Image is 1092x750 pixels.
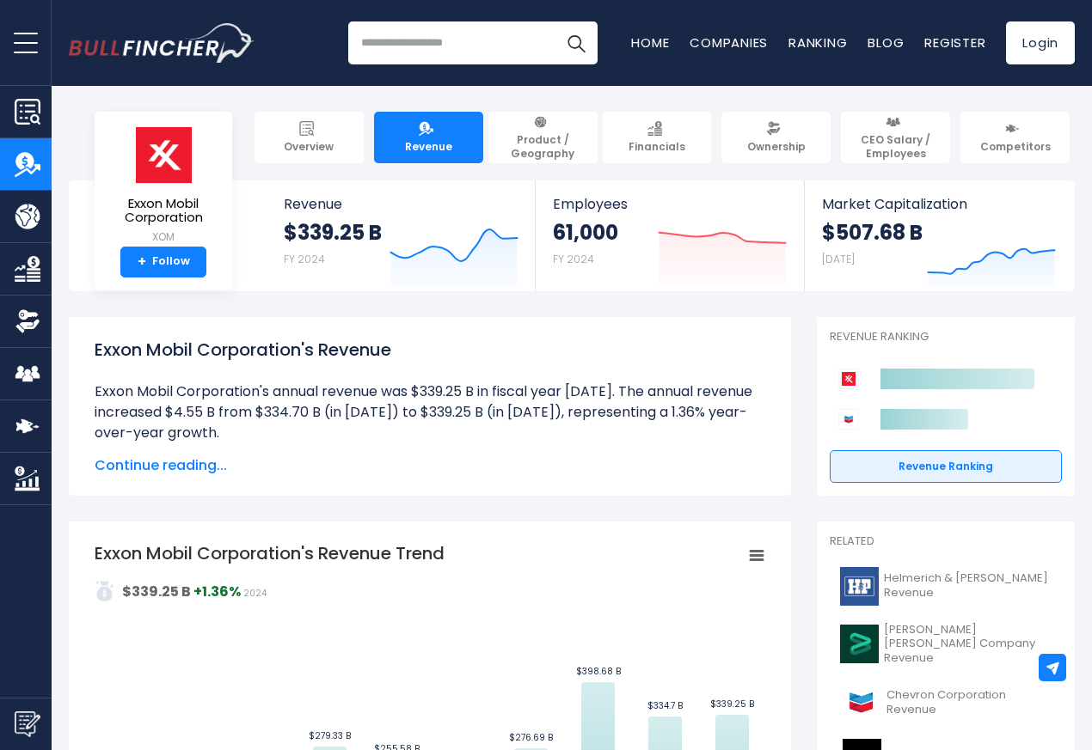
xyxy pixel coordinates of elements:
[830,534,1062,549] p: Related
[108,197,218,225] span: Exxon Mobil Corporation
[69,23,255,63] img: Bullfincher logo
[822,252,855,266] small: [DATE]
[830,330,1062,345] p: Revenue Ranking
[788,34,847,52] a: Ranking
[840,625,879,663] img: BKR logo
[95,337,765,363] h1: Exxon Mobil Corporation's Revenue
[576,665,621,678] text: $398.68 B
[840,683,881,722] img: CVX logo
[647,699,683,712] text: $334.7 B
[107,125,219,247] a: Exxon Mobil Corporation XOM
[553,196,786,212] span: Employees
[840,567,879,606] img: HP logo
[603,112,712,163] a: Financials
[122,582,191,601] strong: $339.25 B
[555,21,598,64] button: Search
[138,254,146,270] strong: +
[710,698,754,710] text: $339.25 B
[830,679,1062,726] a: Chevron Corporation Revenue
[309,729,351,742] text: $279.33 B
[553,219,618,246] strong: 61,000
[243,587,267,600] span: 2024
[284,140,334,154] span: Overview
[1006,21,1075,64] a: Login
[69,23,254,63] a: Go to homepage
[284,219,382,246] strong: $339.25 B
[822,219,923,246] strong: $507.68 B
[830,619,1062,671] a: [PERSON_NAME] [PERSON_NAME] Company Revenue
[95,541,445,565] tspan: Exxon Mobil Corporation's Revenue Trend
[838,409,859,430] img: Chevron Corporation competitors logo
[830,563,1062,610] a: Helmerich & [PERSON_NAME] Revenue
[805,180,1073,291] a: Market Capitalization $507.68 B [DATE]
[868,34,904,52] a: Blog
[108,229,218,245] small: XOM
[924,34,985,52] a: Register
[849,133,942,160] span: CEO Salary / Employees
[496,133,590,160] span: Product / Geography
[553,252,594,266] small: FY 2024
[960,112,1070,163] a: Competitors
[255,112,364,163] a: Overview
[405,140,452,154] span: Revenue
[822,196,1056,212] span: Market Capitalization
[980,140,1051,154] span: Competitors
[536,180,803,291] a: Employees 61,000 FY 2024
[690,34,768,52] a: Companies
[509,731,553,744] text: $276.69 B
[488,112,598,163] a: Product / Geography
[629,140,685,154] span: Financials
[95,455,765,476] span: Continue reading...
[284,252,325,266] small: FY 2024
[95,381,765,443] li: Exxon Mobil Corporation's annual revenue was $339.25 B in fiscal year [DATE]. The annual revenue ...
[374,112,483,163] a: Revenue
[267,180,536,291] a: Revenue $339.25 B FY 2024
[193,582,241,601] strong: +1.36%
[284,196,518,212] span: Revenue
[721,112,831,163] a: Ownership
[15,308,40,334] img: Ownership
[838,369,859,389] img: Exxon Mobil Corporation competitors logo
[120,247,206,277] a: +Follow
[841,112,950,163] a: CEO Salary / Employees
[830,450,1062,483] a: Revenue Ranking
[631,34,669,52] a: Home
[95,581,115,601] img: addasd
[747,140,806,154] span: Ownership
